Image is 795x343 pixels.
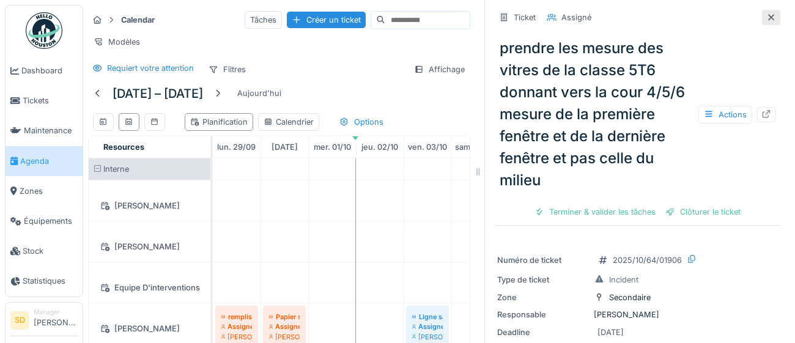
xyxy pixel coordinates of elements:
span: Dashboard [21,65,78,76]
li: [PERSON_NAME] [34,308,78,334]
div: Equipe D'interventions [96,280,203,295]
div: Calendrier [264,116,314,128]
div: [PERSON_NAME] [221,332,252,342]
a: Agenda [6,146,83,176]
a: Zones [6,176,83,206]
div: prendre les mesure des vitres de la classe 5T6 donnant vers la cour 4/5/6 mesure de la première f... [495,32,780,196]
div: Tâches [245,11,282,29]
a: SD Manager[PERSON_NAME] [10,308,78,337]
div: Requiert votre attention [107,62,194,74]
div: Créer un ticket [287,12,366,28]
div: Assigné [561,12,591,23]
span: Maintenance [24,125,78,136]
div: remplissage des armoires de papier primaire salle des profs secondaire et amicale [221,312,252,322]
a: Tickets [6,86,83,116]
div: [PERSON_NAME] [96,198,203,213]
span: Équipements [24,215,78,227]
div: Planification [190,116,248,128]
div: Filtres [203,61,251,78]
div: [PERSON_NAME] [497,309,778,320]
span: Interne [103,164,129,174]
a: Stock [6,236,83,266]
div: Responsable [497,309,589,320]
a: 30 septembre 2025 [268,139,301,155]
div: [PERSON_NAME] [96,239,203,254]
div: Numéro de ticket [497,254,589,266]
span: Statistiques [23,275,78,287]
a: 4 octobre 2025 [452,139,498,155]
h5: [DATE] – [DATE] [113,86,203,101]
div: [PERSON_NAME] [96,321,203,336]
div: Type de ticket [497,274,589,286]
div: Affichage [409,61,470,78]
div: Options [334,113,389,131]
a: Maintenance [6,116,83,146]
div: [PERSON_NAME] [269,332,300,342]
div: Ligne salle centenaire [412,312,443,322]
div: Secondaire [609,292,651,303]
a: Statistiques [6,266,83,296]
div: Assigné [269,322,300,331]
span: Zones [20,185,78,197]
div: Terminer & valider les tâches [530,204,660,220]
li: SD [10,311,29,330]
span: Tickets [23,95,78,106]
strong: Calendar [116,14,160,26]
div: Assigné [412,322,443,331]
div: Papier salle des profs secondaire [269,312,300,322]
div: [DATE] [597,326,624,338]
a: Dashboard [6,56,83,86]
img: Badge_color-CXgf-gQk.svg [26,12,62,49]
div: Ticket [514,12,536,23]
div: Actions [698,106,752,124]
div: Aujourd'hui [232,85,286,101]
a: 1 octobre 2025 [311,139,354,155]
div: Deadline [497,326,589,338]
a: 2 octobre 2025 [358,139,401,155]
div: [PERSON_NAME] [412,332,443,342]
span: Agenda [20,155,78,167]
div: Modèles [88,33,146,51]
span: Resources [103,142,144,152]
a: 3 octobre 2025 [405,139,450,155]
div: 2025/10/64/01906 [613,254,682,266]
div: Zone [497,292,589,303]
a: Équipements [6,206,83,236]
div: Manager [34,308,78,317]
div: Incident [609,274,638,286]
div: Clôturer le ticket [660,204,745,220]
span: Stock [23,245,78,257]
a: 29 septembre 2025 [214,139,259,155]
div: Assigné [221,322,252,331]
